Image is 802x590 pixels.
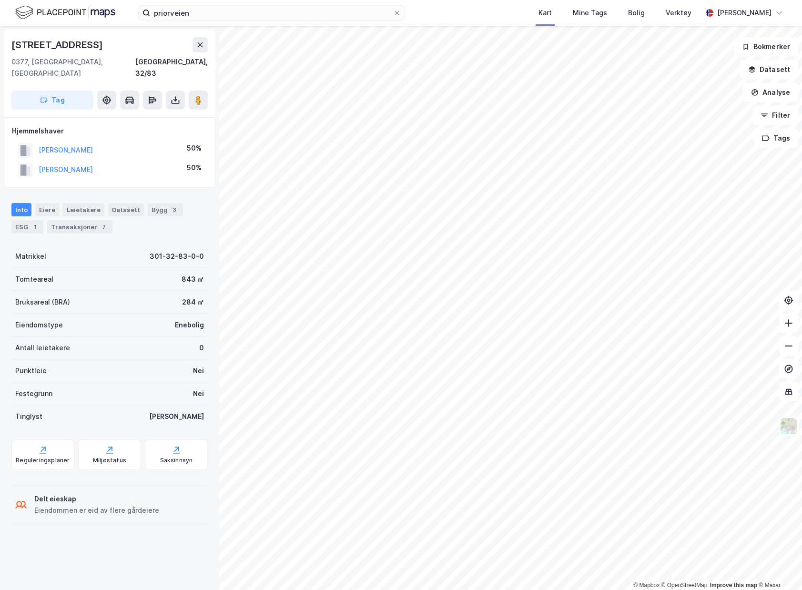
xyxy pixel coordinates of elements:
[30,222,40,232] div: 1
[11,37,105,52] div: [STREET_ADDRESS]
[573,7,607,19] div: Mine Tags
[15,274,53,285] div: Tomteareal
[15,296,70,308] div: Bruksareal (BRA)
[15,251,46,262] div: Matrikkel
[15,388,52,399] div: Festegrunn
[15,342,70,354] div: Antall leietakere
[15,319,63,331] div: Eiendomstype
[182,296,204,308] div: 284 ㎡
[47,220,112,234] div: Transaksjoner
[15,4,115,21] img: logo.f888ab2527a4732fd821a326f86c7f29.svg
[187,142,202,154] div: 50%
[193,388,204,399] div: Nei
[666,7,691,19] div: Verktøy
[99,222,109,232] div: 7
[11,220,43,234] div: ESG
[12,125,207,137] div: Hjemmelshaver
[754,544,802,590] div: Kontrollprogram for chat
[743,83,798,102] button: Analyse
[11,91,93,110] button: Tag
[734,37,798,56] button: Bokmerker
[150,6,393,20] input: Søk på adresse, matrikkel, gårdeiere, leietakere eller personer
[11,56,135,79] div: 0377, [GEOGRAPHIC_DATA], [GEOGRAPHIC_DATA]
[780,417,798,435] img: Z
[149,411,204,422] div: [PERSON_NAME]
[170,205,179,214] div: 3
[15,365,47,376] div: Punktleie
[717,7,772,19] div: [PERSON_NAME]
[754,544,802,590] iframe: Chat Widget
[35,203,59,216] div: Eiere
[754,129,798,148] button: Tags
[63,203,104,216] div: Leietakere
[752,106,798,125] button: Filter
[11,203,31,216] div: Info
[175,319,204,331] div: Enebolig
[34,493,159,505] div: Delt eieskap
[34,505,159,516] div: Eiendommen er eid av flere gårdeiere
[740,60,798,79] button: Datasett
[187,162,202,173] div: 50%
[193,365,204,376] div: Nei
[710,582,757,589] a: Improve this map
[661,582,708,589] a: OpenStreetMap
[199,342,204,354] div: 0
[150,251,204,262] div: 301-32-83-0-0
[160,457,193,464] div: Saksinnsyn
[135,56,208,79] div: [GEOGRAPHIC_DATA], 32/83
[148,203,183,216] div: Bygg
[538,7,552,19] div: Kart
[628,7,645,19] div: Bolig
[182,274,204,285] div: 843 ㎡
[93,457,126,464] div: Miljøstatus
[108,203,144,216] div: Datasett
[15,411,42,422] div: Tinglyst
[16,457,70,464] div: Reguleringsplaner
[633,582,660,589] a: Mapbox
